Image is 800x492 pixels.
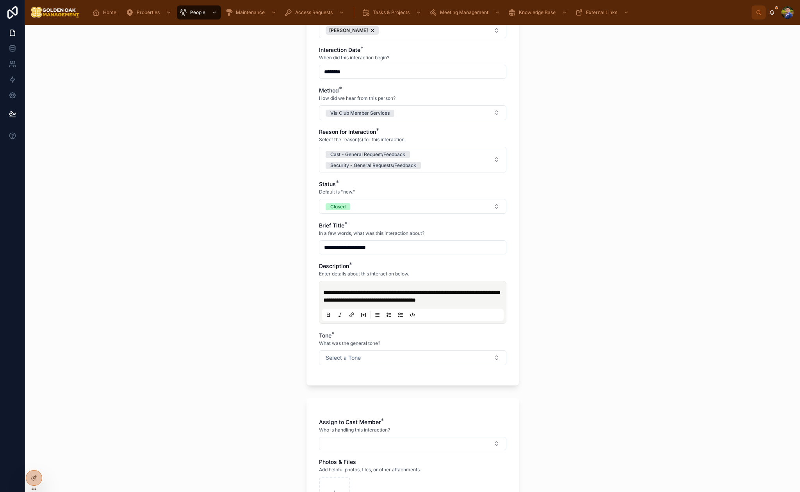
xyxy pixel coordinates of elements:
button: Unselect 348 [326,26,379,35]
span: What was the general tone? [319,340,380,346]
span: Description [319,263,349,269]
span: Assign to Cast Member [319,419,381,425]
button: Select Button [319,350,506,365]
span: How did we hear from this person? [319,95,396,101]
span: Enter details about this interaction below. [319,271,409,277]
span: Meeting Management [440,9,488,16]
button: Select Button [319,199,506,214]
img: App logo [31,6,80,19]
span: External Links [586,9,617,16]
a: Tasks & Projects [360,5,425,20]
a: External Links [573,5,633,20]
span: Maintenance [236,9,265,16]
div: Closed [330,203,346,210]
span: Select the reason(s) for this interaction. [319,137,406,143]
span: Status [319,181,336,187]
button: Select Button [319,23,506,38]
span: People [190,9,205,16]
div: Cast - General Request/Feedback [330,151,405,158]
span: When did this interaction begin? [319,55,389,61]
button: Select Button [319,105,506,120]
a: People [177,5,221,20]
a: Knowledge Base [506,5,571,20]
span: Access Requests [295,9,333,16]
a: Properties [123,5,175,20]
span: Reason for Interaction [319,128,376,135]
button: Unselect SECURITY_GENERAL_REQUESTS_FEEDBACK [326,161,421,169]
span: Interaction Date [319,46,360,53]
span: Photos & Files [319,458,356,465]
div: Security - General Requests/Feedback [330,162,416,169]
button: Select Button [319,437,506,450]
span: Method [319,87,339,94]
div: scrollable content [86,4,752,21]
a: Maintenance [223,5,280,20]
span: Properties [137,9,160,16]
span: Default is "new." [319,189,355,195]
span: Who is handling this interaction? [319,427,390,433]
span: Brief Title [319,222,344,229]
a: Access Requests [282,5,348,20]
div: Via Club Member Services [330,110,390,117]
button: Select Button [319,147,506,172]
span: Tone [319,332,331,339]
a: Home [90,5,122,20]
span: [PERSON_NAME] [329,27,368,34]
a: Meeting Management [427,5,504,20]
button: Unselect CAST_GENERAL_REQUEST_FEEDBACK [326,150,410,158]
span: Knowledge Base [519,9,556,16]
span: Select a Tone [326,354,361,362]
span: Home [103,9,116,16]
span: In a few words, what was this interaction about? [319,230,424,236]
span: Tasks & Projects [373,9,410,16]
span: Add helpful photos, files, or other attachments. [319,467,421,473]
